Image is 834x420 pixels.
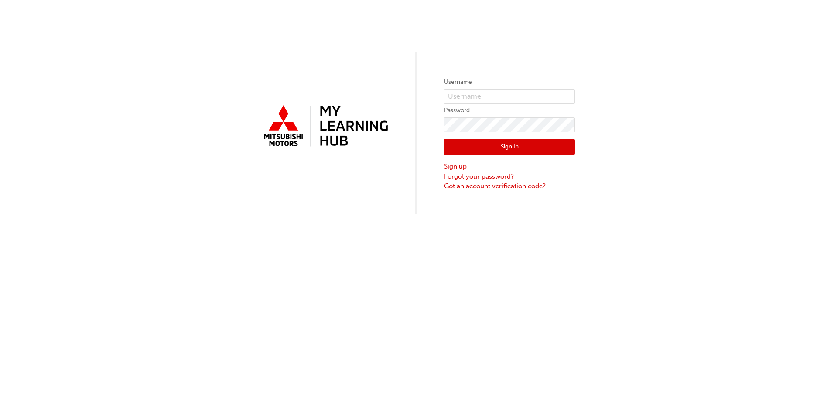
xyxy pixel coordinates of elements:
a: Forgot your password? [444,172,575,182]
label: Username [444,77,575,87]
input: Username [444,89,575,104]
button: Sign In [444,139,575,155]
a: Sign up [444,162,575,172]
img: mmal [259,102,390,151]
a: Got an account verification code? [444,181,575,191]
label: Password [444,105,575,116]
